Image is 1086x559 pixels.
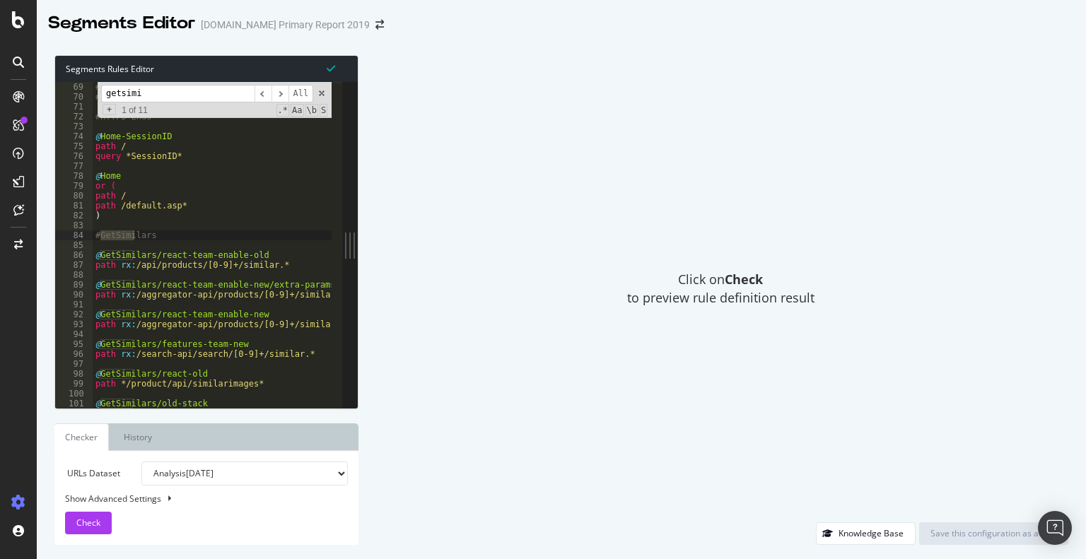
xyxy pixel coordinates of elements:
div: Segments Editor [48,11,195,35]
span: RegExp Search [276,104,289,117]
div: 97 [55,359,93,369]
div: 79 [55,181,93,191]
div: 89 [55,280,93,290]
span: Syntax is valid [327,61,335,75]
div: 75 [55,141,93,151]
div: Knowledge Base [839,527,904,539]
span: ​ [271,85,288,102]
div: 94 [55,329,93,339]
div: arrow-right-arrow-left [375,20,384,30]
div: Save this configuration as active [930,527,1057,539]
div: 72 [55,112,93,122]
div: 101 [55,399,93,408]
div: 78 [55,171,93,181]
button: Save this configuration as active [919,522,1068,545]
div: 85 [55,240,93,250]
div: 69 [55,82,93,92]
span: CaseSensitive Search [291,104,303,117]
div: Segments Rules Editor [55,56,358,82]
div: 80 [55,191,93,201]
div: 88 [55,270,93,280]
div: 99 [55,379,93,389]
div: Show Advanced Settings [54,493,337,505]
label: URLs Dataset [54,461,131,486]
div: 77 [55,161,93,171]
a: History [112,423,163,451]
div: 76 [55,151,93,161]
div: 87 [55,260,93,270]
span: Check [76,517,100,529]
div: 70 [55,92,93,102]
div: 100 [55,389,93,399]
div: 98 [55,369,93,379]
div: 71 [55,102,93,112]
div: 82 [55,211,93,220]
span: Whole Word Search [305,104,318,117]
div: 74 [55,131,93,141]
button: Check [65,512,112,534]
span: Search In Selection [320,104,327,117]
div: 83 [55,220,93,230]
a: Knowledge Base [816,527,916,539]
div: Open Intercom Messenger [1038,511,1072,545]
div: 81 [55,201,93,211]
div: 96 [55,349,93,359]
span: ​ [255,85,271,102]
a: Checker [54,423,109,451]
div: 86 [55,250,93,260]
span: Alt-Enter [288,85,314,102]
div: 84 [55,230,93,240]
div: 73 [55,122,93,131]
input: Search for [101,85,255,102]
button: Knowledge Base [816,522,916,545]
div: 91 [55,300,93,310]
span: Click on to preview rule definition result [627,271,814,307]
span: Toggle Replace mode [103,104,116,115]
span: 1 of 11 [116,105,153,115]
div: 90 [55,290,93,300]
div: 92 [55,310,93,319]
div: 95 [55,339,93,349]
div: [DOMAIN_NAME] Primary Report 2019 [201,18,370,32]
div: 93 [55,319,93,329]
strong: Check [725,271,763,288]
